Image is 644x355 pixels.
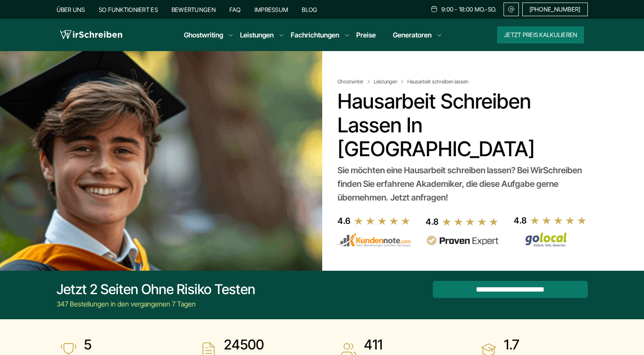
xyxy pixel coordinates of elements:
[338,214,350,228] div: 4.6
[60,29,122,41] img: logo wirschreiben
[507,6,515,13] img: Email
[255,6,289,13] a: Impressum
[84,336,139,353] strong: 5
[338,78,372,85] a: Ghostwriter
[354,216,411,226] img: stars
[530,216,587,225] img: stars
[393,30,432,40] a: Generatoren
[504,336,582,353] strong: 1.7
[356,31,376,39] a: Preise
[338,89,584,161] h1: Hausarbeit schreiben lassen in [GEOGRAPHIC_DATA]
[514,214,527,227] div: 4.8
[522,3,588,16] a: [PHONE_NUMBER]
[229,6,241,13] a: FAQ
[184,30,223,40] a: Ghostwriting
[338,233,411,247] img: kundennote
[426,215,438,229] div: 4.8
[172,6,216,13] a: Bewertungen
[442,217,499,226] img: stars
[364,336,391,353] strong: 411
[374,78,406,85] a: Leistungen
[57,299,255,309] div: 347 Bestellungen in den vergangenen 7 Tagen
[57,6,85,13] a: Über uns
[302,6,317,13] a: Blog
[514,232,587,247] img: Wirschreiben Bewertungen
[426,235,499,246] img: provenexpert reviews
[57,281,255,298] div: Jetzt 2 Seiten ohne Risiko testen
[530,6,581,13] span: [PHONE_NUMBER]
[224,336,280,353] strong: 24500
[407,78,468,85] span: Hausarbeit schreiben lassen
[497,26,584,43] button: Jetzt Preis kalkulieren
[441,6,497,13] span: 9:00 - 18:00 Mo.-So.
[430,6,438,12] img: Schedule
[99,6,158,13] a: So funktioniert es
[338,163,584,204] div: Sie möchten eine Hausarbeit schreiben lassen? Bei WirSchreiben finden Sie erfahrene Akademiker, d...
[291,30,339,40] a: Fachrichtungen
[240,30,274,40] a: Leistungen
